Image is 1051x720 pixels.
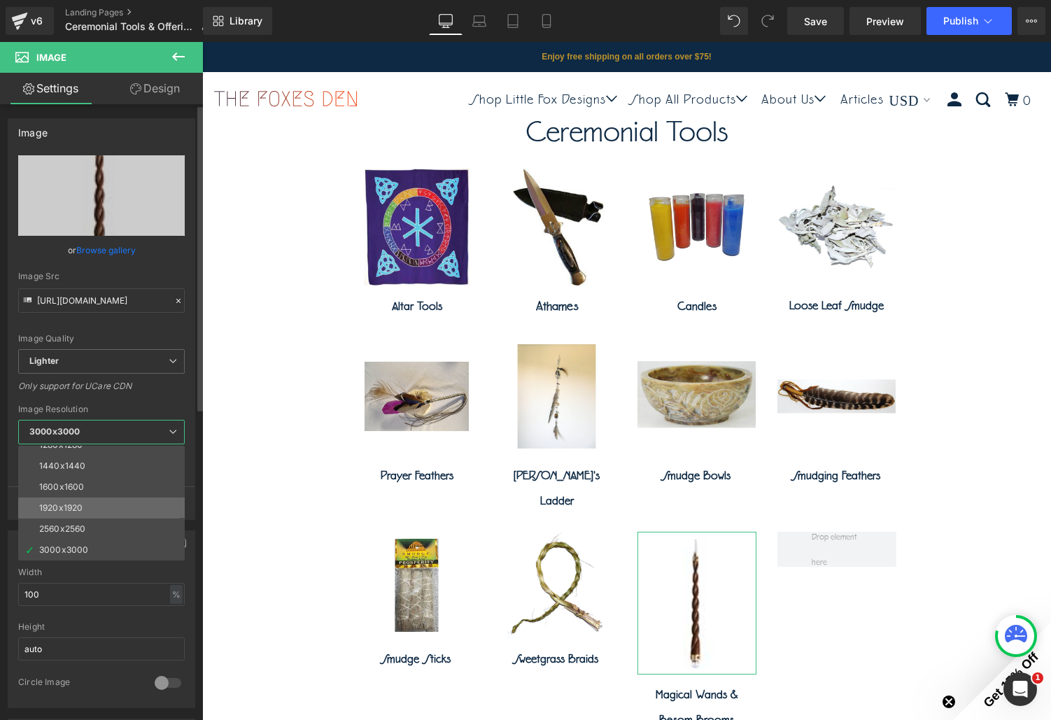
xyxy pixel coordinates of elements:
[203,7,272,35] a: New Library
[496,7,530,35] a: Tablet
[463,7,496,35] a: Laptop
[530,7,563,35] a: Mobile
[18,243,185,257] div: or
[230,15,262,27] span: Library
[65,7,222,18] a: Landing Pages
[18,119,48,139] div: Image
[8,486,195,519] button: More settings
[18,583,185,606] input: auto
[1017,7,1045,35] button: More
[170,585,183,604] div: %
[18,288,185,313] input: Link
[6,7,54,35] a: v6
[866,14,904,29] span: Preview
[943,15,978,27] span: Publish
[36,52,66,63] span: Image
[104,73,206,104] a: Design
[39,524,85,534] div: 2560x2560
[39,482,84,492] div: 1600x1600
[28,12,45,30] div: v6
[18,334,185,344] div: Image Quality
[1003,672,1037,706] iframe: Intercom live chat
[29,426,80,437] b: 3000x3000
[18,404,185,414] div: Image Resolution
[1032,672,1043,684] span: 1
[18,271,185,281] div: Image Src
[429,7,463,35] a: Desktop
[18,567,185,577] div: Width
[849,7,921,35] a: Preview
[76,238,136,262] a: Browse gallery
[39,545,88,555] div: 3000x3000
[720,7,748,35] button: Undo
[754,7,782,35] button: Redo
[202,42,1051,720] iframe: To enrich screen reader interactions, please activate Accessibility in Grammarly extension settings
[926,7,1012,35] button: Publish
[18,622,185,632] div: Height
[18,637,185,661] input: auto
[65,21,195,32] span: Ceremonial Tools & Offerings
[39,503,83,513] div: 1920x1920
[18,381,185,401] div: Only support for UCare CDN
[18,677,141,691] div: Circle Image
[29,355,59,366] b: Lighter
[804,14,827,29] span: Save
[39,461,85,471] div: 1440x1440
